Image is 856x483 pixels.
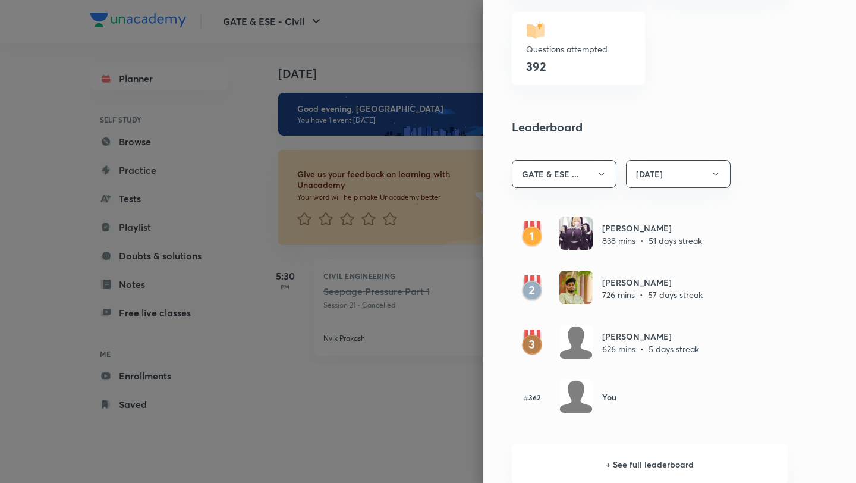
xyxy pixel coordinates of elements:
[602,343,699,355] p: 626 mins • 5 days streak
[559,217,593,250] img: Avatar
[512,221,552,247] img: rank1.svg
[602,234,702,247] p: 838 mins • 51 days streak
[512,330,552,356] img: rank3.svg
[559,271,593,304] img: Avatar
[512,275,552,302] img: rank2.svg
[512,118,788,136] h4: Leaderboard
[602,288,703,301] p: 726 mins • 57 days streak
[512,392,552,403] h6: #362
[602,276,703,288] h6: [PERSON_NAME]
[526,58,546,74] h4: 392
[512,160,616,188] button: GATE & ESE ...
[602,222,702,234] h6: [PERSON_NAME]
[526,43,631,55] p: Questions attempted
[559,325,593,359] img: Avatar
[626,160,731,188] button: [DATE]
[559,379,593,413] img: Avatar
[602,391,616,403] h6: You
[602,330,699,343] h6: [PERSON_NAME]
